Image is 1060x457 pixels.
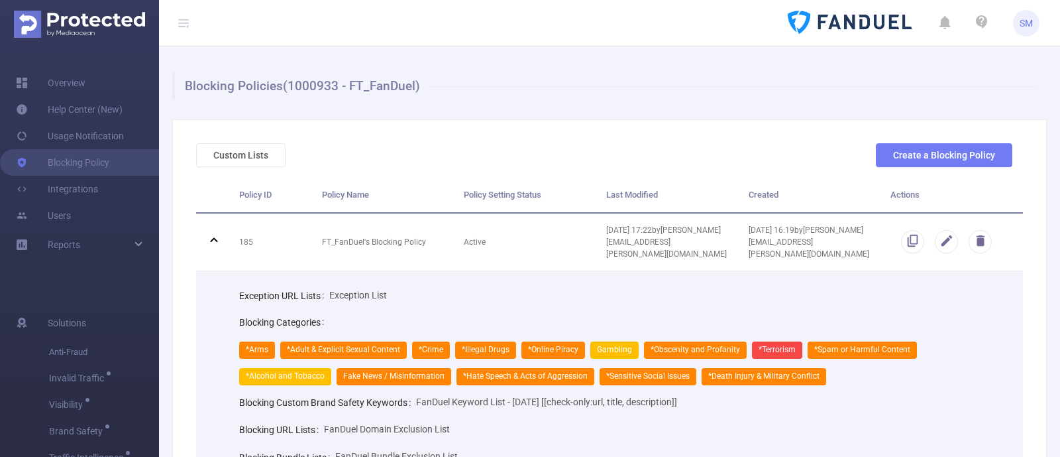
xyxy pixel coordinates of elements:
[16,70,85,96] a: Overview
[464,237,486,247] span: Active
[172,73,1035,99] h1: Blocking Policies (1000933 - FT_FanDuel)
[644,342,747,359] span: *Obscenity and Profanity
[48,239,80,250] span: Reports
[239,368,331,385] span: *Alcohol and Tobacco
[239,291,329,301] label: Exception URL Lists
[49,373,109,383] span: Invalid Traffic
[229,214,312,271] td: 185
[456,368,594,385] span: *Hate Speech & Acts of Aggression
[239,190,272,200] span: Policy ID
[239,397,416,408] label: Blocking Custom Brand Safety Keywords
[412,342,450,359] span: *Crime
[239,424,324,435] label: Blocking URL Lists
[329,290,387,300] span: Exception List
[48,231,80,258] a: Reports
[16,202,71,229] a: Users
[752,342,802,359] span: *Terrorism
[49,426,107,436] span: Brand Safety
[239,317,329,328] label: Blocking Categories
[196,150,286,161] a: Custom Lists
[49,400,87,409] span: Visibility
[16,123,124,149] a: Usage Notification
[702,368,826,385] span: *Death Injury & Military Conflict
[48,310,86,336] span: Solutions
[455,342,516,359] span: *Illegal Drugs
[312,214,454,271] td: FT_FanDuel's Blocking Policy
[464,190,541,200] span: Policy Setting Status
[600,368,696,385] span: *Sensitive Social Issues
[749,226,869,259] span: [DATE] 16:19 by [PERSON_NAME][EMAIL_ADDRESS][PERSON_NAME][DOMAIN_NAME]
[16,96,123,123] a: Help Center (New)
[324,424,450,434] span: FanDuel Domain Exclusion List
[239,342,275,359] span: *Arms
[808,342,917,359] span: *Spam or Harmful Content
[416,397,677,407] span: FanDuel Keyword List - [DATE] [[check-only:url, title, description]]
[14,11,145,38] img: Protected Media
[49,339,159,365] span: Anti-Fraud
[16,176,98,202] a: Integrations
[749,190,778,200] span: Created
[606,226,727,259] span: [DATE] 17:22 by [PERSON_NAME][EMAIL_ADDRESS][PERSON_NAME][DOMAIN_NAME]
[521,342,585,359] span: *Online Piracy
[337,368,451,385] span: Fake News / Misinformation
[196,143,286,167] button: Custom Lists
[280,342,407,359] span: *Adult & Explicit Sexual Content
[590,342,639,359] span: Gambling
[876,143,1012,167] button: Create a Blocking Policy
[606,190,658,200] span: Last Modified
[890,190,920,200] span: Actions
[1020,10,1033,36] span: SM
[16,149,109,176] a: Blocking Policy
[322,190,369,200] span: Policy Name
